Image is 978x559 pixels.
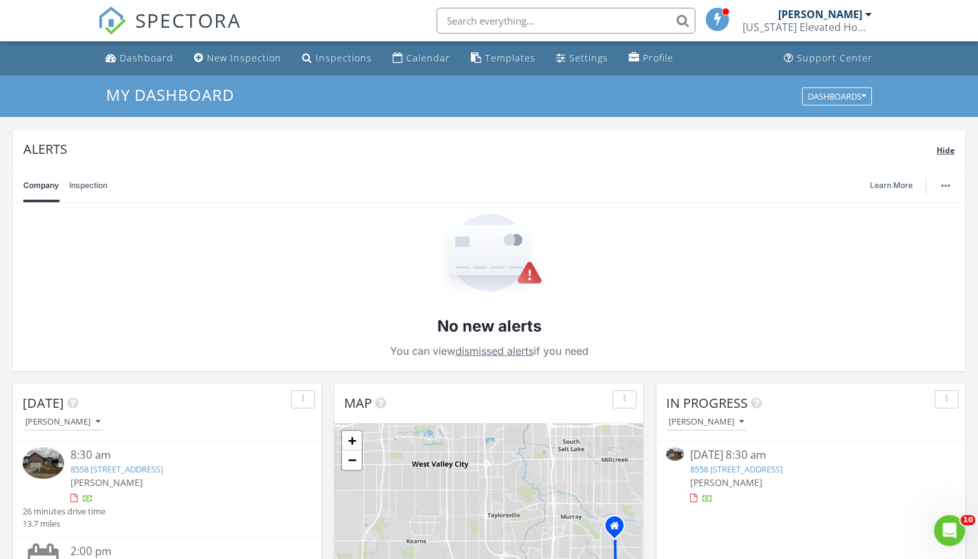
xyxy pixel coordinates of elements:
span: 10 [961,515,975,525]
div: Settings [569,52,608,64]
h2: No new alerts [437,315,541,337]
span: Map [344,394,372,412]
div: 13.7 miles [23,518,105,530]
div: [PERSON_NAME] [25,417,100,427]
a: 8558 [STREET_ADDRESS] [71,463,163,475]
span: [PERSON_NAME] [71,476,143,489]
img: ellipsis-632cfdd7c38ec3a7d453.svg [941,184,950,187]
button: [PERSON_NAME] [666,414,746,431]
div: Inspections [316,52,372,64]
a: New Inspection [189,47,287,70]
img: Empty State [435,214,543,295]
span: Hide [937,145,955,156]
a: Inspection [69,169,107,202]
span: My Dashboard [106,84,234,105]
a: Company Profile [624,47,679,70]
div: Dashboard [120,52,173,64]
a: dismissed alerts [455,344,534,357]
a: Templates [466,47,541,70]
button: [PERSON_NAME] [23,414,103,431]
span: [DATE] [23,394,64,412]
span: [PERSON_NAME] [690,476,763,489]
div: Dashboards [808,92,866,101]
div: [PERSON_NAME] [778,8,862,21]
img: The Best Home Inspection Software - Spectora [98,6,126,35]
input: Search everything... [437,8,695,34]
iframe: Intercom live chat [934,515,965,546]
div: 1256 E Hunt Rd, Murray UT 84117 [614,525,622,533]
div: 8:30 am [71,447,287,463]
div: Alerts [23,140,937,158]
a: Settings [551,47,613,70]
div: New Inspection [207,52,281,64]
div: Profile [643,52,673,64]
div: 26 minutes drive time [23,505,105,518]
a: Dashboard [100,47,179,70]
div: [DATE] 8:30 am [690,447,931,463]
div: Templates [485,52,536,64]
a: 8558 [STREET_ADDRESS] [690,463,783,475]
img: 9368962%2Fcover_photos%2FqFhABt68XdtxcrNB64ih%2Fsmall.jpeg [23,447,64,478]
a: 8:30 am 8558 [STREET_ADDRESS] [PERSON_NAME] 26 minutes drive time 13.7 miles [23,447,312,530]
a: Zoom in [342,431,362,450]
button: Dashboards [802,87,872,105]
span: SPECTORA [135,6,241,34]
div: Utah Elevated Home Inspections [743,21,872,34]
a: Calendar [387,47,455,70]
a: SPECTORA [98,17,241,45]
a: Learn More [870,179,920,192]
a: Company [23,169,59,202]
a: Support Center [779,47,878,70]
img: 9368962%2Fcover_photos%2FqFhABt68XdtxcrNB64ih%2Fsmall.jpeg [666,447,684,460]
p: You can view if you need [390,342,589,360]
a: Zoom out [342,450,362,470]
div: Calendar [406,52,450,64]
div: [PERSON_NAME] [669,417,744,427]
a: Inspections [297,47,377,70]
span: In Progress [666,394,748,412]
div: Support Center [797,52,873,64]
a: [DATE] 8:30 am 8558 [STREET_ADDRESS] [PERSON_NAME] [666,447,955,505]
